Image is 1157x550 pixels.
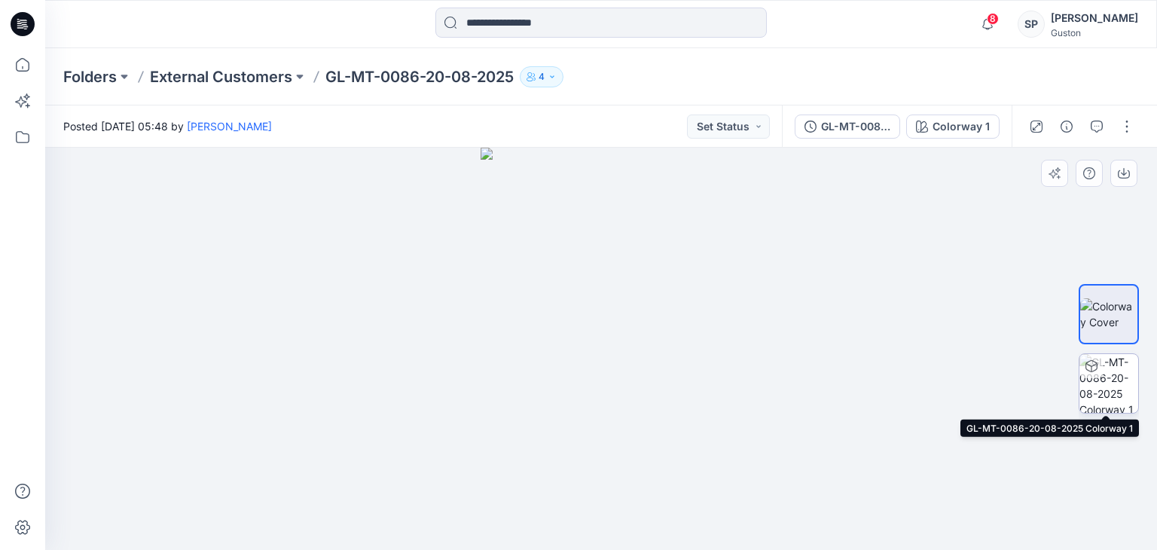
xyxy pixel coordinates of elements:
[1051,27,1138,38] div: Guston
[539,69,545,85] p: 4
[795,115,900,139] button: GL-MT-0086-20-08-2025
[520,66,563,87] button: 4
[63,66,117,87] a: Folders
[63,118,272,134] span: Posted [DATE] 05:48 by
[1080,298,1137,330] img: Colorway Cover
[987,13,999,25] span: 8
[1055,115,1079,139] button: Details
[481,148,722,550] img: eyJhbGciOiJIUzI1NiIsImtpZCI6IjAiLCJzbHQiOiJzZXMiLCJ0eXAiOiJKV1QifQ.eyJkYXRhIjp7InR5cGUiOiJzdG9yYW...
[325,66,514,87] p: GL-MT-0086-20-08-2025
[906,115,1000,139] button: Colorway 1
[187,120,272,133] a: [PERSON_NAME]
[1079,354,1138,413] img: GL-MT-0086-20-08-2025 Colorway 1
[821,118,890,135] div: GL-MT-0086-20-08-2025
[150,66,292,87] a: External Customers
[1051,9,1138,27] div: [PERSON_NAME]
[933,118,990,135] div: Colorway 1
[1018,11,1045,38] div: SP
